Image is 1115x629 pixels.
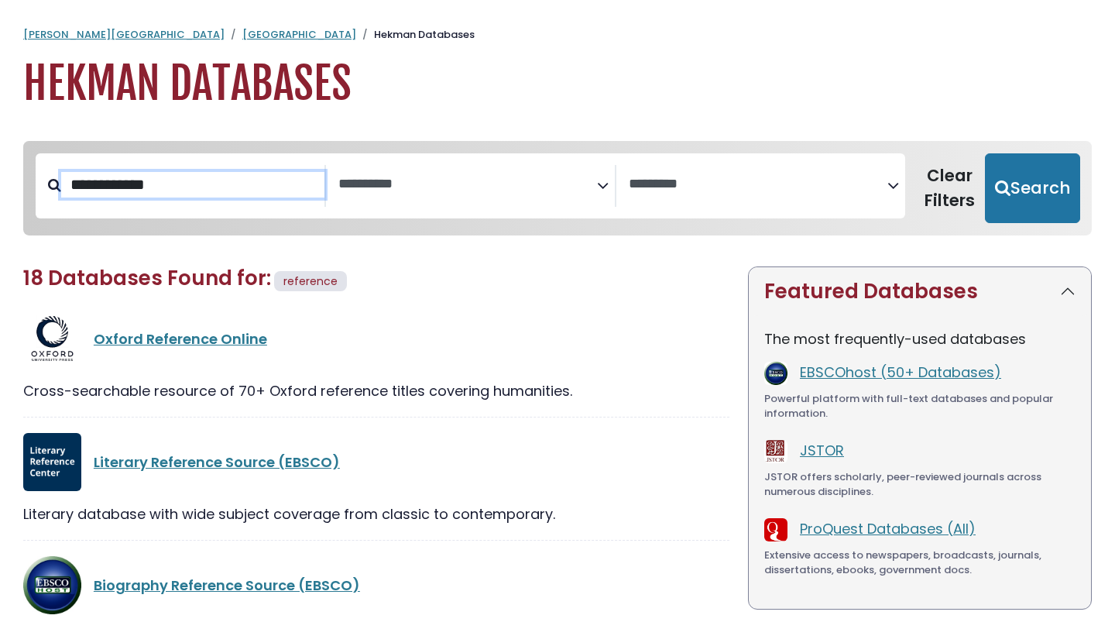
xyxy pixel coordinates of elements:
[242,27,356,42] a: [GEOGRAPHIC_DATA]
[23,27,225,42] a: [PERSON_NAME][GEOGRAPHIC_DATA]
[23,141,1092,235] nav: Search filters
[94,329,267,349] a: Oxford Reference Online
[23,380,729,401] div: Cross-searchable resource of 70+ Oxford reference titles covering humanities.
[23,504,729,524] div: Literary database with wide subject coverage from classic to contemporary.
[23,27,1092,43] nav: breadcrumb
[61,172,324,198] input: Search database by title or keyword
[800,363,1001,382] a: EBSCOhost (50+ Databases)
[749,267,1091,316] button: Featured Databases
[800,519,976,538] a: ProQuest Databases (All)
[23,264,271,292] span: 18 Databases Found for:
[985,153,1080,223] button: Submit for Search Results
[283,273,338,289] span: reference
[94,452,340,472] a: Literary Reference Source (EBSCO)
[94,576,360,595] a: Biography Reference Source (EBSCO)
[356,27,475,43] li: Hekman Databases
[764,469,1076,500] div: JSTOR offers scholarly, peer-reviewed journals across numerous disciplines.
[338,177,597,193] textarea: Search
[764,391,1076,421] div: Powerful platform with full-text databases and popular information.
[800,441,844,460] a: JSTOR
[764,328,1076,349] p: The most frequently-used databases
[764,548,1076,578] div: Extensive access to newspapers, broadcasts, journals, dissertations, ebooks, government docs.
[23,58,1092,110] h1: Hekman Databases
[914,153,985,223] button: Clear Filters
[629,177,887,193] textarea: Search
